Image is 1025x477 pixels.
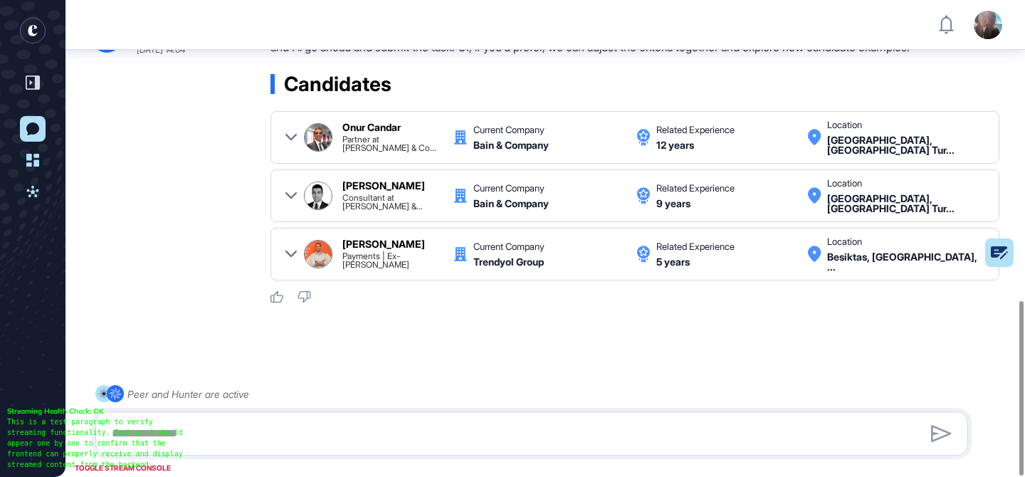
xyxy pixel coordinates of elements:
[473,140,549,150] div: Bain & Company
[342,239,425,249] div: [PERSON_NAME]
[284,74,391,94] span: Candidates
[656,140,694,150] div: 12 years
[342,252,446,269] div: Payments | Ex-Bain
[656,125,735,135] div: Related Experience
[827,252,984,272] div: Besiktas, Istanbul, Turkey Turkey,
[473,257,544,267] div: Trendyol Group
[656,184,735,193] div: Related Experience
[20,18,46,43] div: entrapeer-logo
[342,181,425,191] div: [PERSON_NAME]
[656,199,690,209] div: 9 years
[473,184,545,193] div: Current Company
[827,179,862,188] div: Location
[305,124,332,151] img: Onur Candar
[827,135,984,155] div: Istanbul, Turkey Turkey
[656,257,690,267] div: 5 years
[974,11,1002,39] img: user-avatar
[342,122,401,132] div: Onur Candar
[656,242,735,251] div: Related Experience
[342,194,446,211] div: Consultant at Bain & Company
[827,237,862,246] div: Location
[305,182,332,209] img: Emre Gunay
[473,125,545,135] div: Current Company
[827,194,984,214] div: Istanbul, Turkey Turkey
[137,46,185,54] div: [DATE] 14:04
[473,199,549,209] div: Bain & Company
[827,120,862,130] div: Location
[305,241,332,268] img: Mümtaz Vural
[473,242,545,251] div: Current Company
[127,385,249,403] div: Peer and Hunter are active
[342,135,446,152] div: Partner at Bain & Company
